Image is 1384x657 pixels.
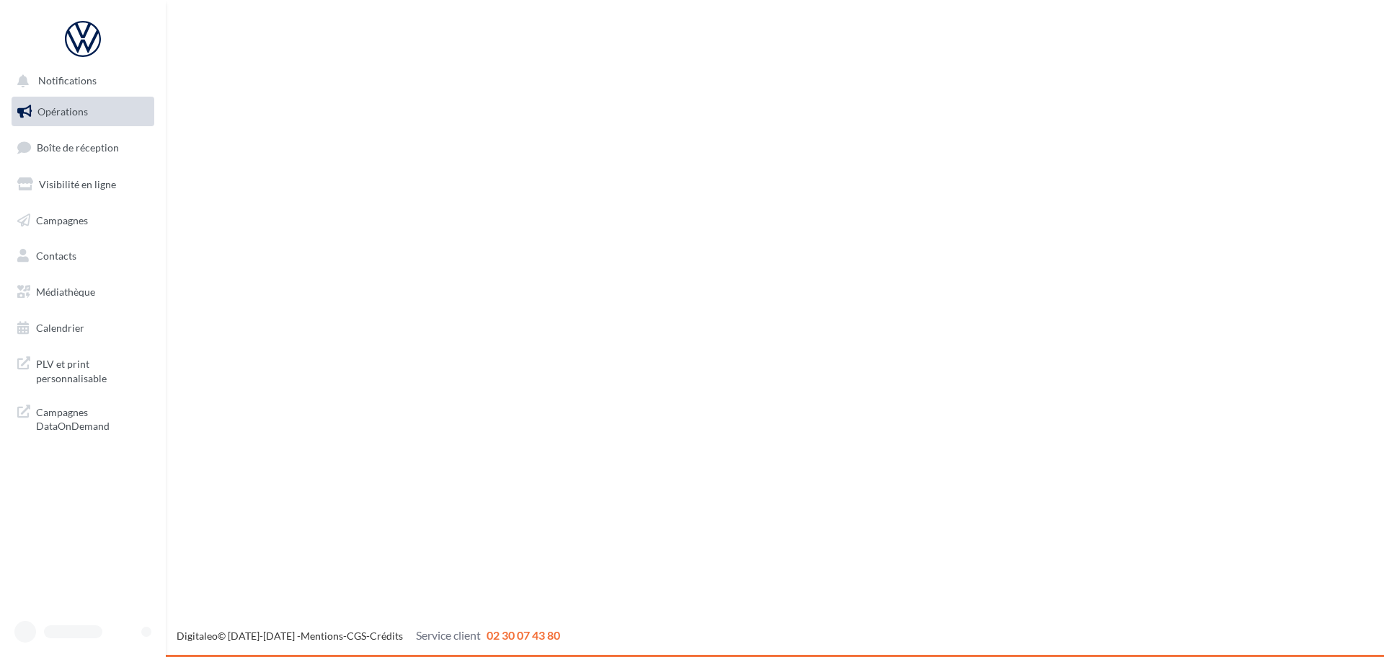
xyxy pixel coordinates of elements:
[37,141,119,154] span: Boîte de réception
[9,132,157,163] a: Boîte de réception
[9,169,157,200] a: Visibilité en ligne
[9,348,157,391] a: PLV et print personnalisable
[9,206,157,236] a: Campagnes
[177,630,218,642] a: Digitaleo
[39,178,116,190] span: Visibilité en ligne
[347,630,366,642] a: CGS
[416,628,481,642] span: Service client
[9,241,157,271] a: Contacts
[9,313,157,343] a: Calendrier
[370,630,403,642] a: Crédits
[36,402,148,433] span: Campagnes DataOnDemand
[9,397,157,439] a: Campagnes DataOnDemand
[36,250,76,262] span: Contacts
[9,277,157,307] a: Médiathèque
[36,354,148,385] span: PLV et print personnalisable
[36,286,95,298] span: Médiathèque
[38,75,97,87] span: Notifications
[36,322,84,334] span: Calendrier
[301,630,343,642] a: Mentions
[36,213,88,226] span: Campagnes
[37,105,88,118] span: Opérations
[177,630,560,642] span: © [DATE]-[DATE] - - -
[9,97,157,127] a: Opérations
[487,628,560,642] span: 02 30 07 43 80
